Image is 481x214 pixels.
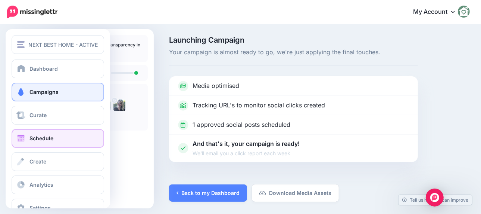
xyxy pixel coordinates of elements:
[29,135,53,141] span: Schedule
[28,40,98,49] span: NEXT BEST HOME - ACTIVE
[426,189,444,207] div: Open Intercom Messenger
[193,149,300,158] span: We'll email you a click report each week
[193,120,290,130] p: 1 approved social posts scheduled
[12,59,104,78] a: Dashboard
[12,106,104,125] a: Curate
[169,36,418,44] span: Launching Campaign
[169,184,247,202] a: Back to my Dashboard
[12,83,104,101] a: Campaigns
[12,129,104,148] a: Schedule
[406,3,470,21] a: My Account
[12,152,104,171] a: Create
[193,101,325,110] p: Tracking URL's to monitor social clicks created
[29,205,51,211] span: Settings
[12,175,104,194] a: Analytics
[12,35,104,54] button: NEXT BEST HOME - ACTIVE
[169,48,418,57] span: Your campaign is almost ready to go, we're just applying the final touches.
[7,6,57,18] img: Missinglettr
[17,41,25,48] img: menu.png
[113,99,125,111] img: ACg8ocK0znDfq537qHVs7dE0xFGdxHeBVQc4nBop5uim4OOhvcss96-c-79886.png
[193,81,239,91] p: Media optimised
[193,139,300,158] p: And that's it, your campaign is ready!
[252,184,339,202] a: Download Media Assets
[399,195,472,205] a: Tell us how we can improve
[29,158,46,165] span: Create
[29,181,53,188] span: Analytics
[29,65,58,72] span: Dashboard
[29,89,59,95] span: Campaigns
[29,112,47,118] span: Curate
